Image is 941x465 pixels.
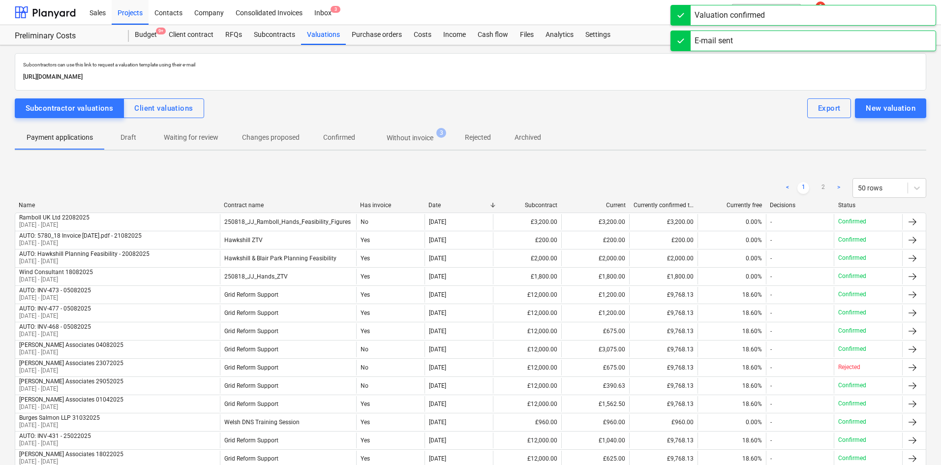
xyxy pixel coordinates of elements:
[429,382,446,389] div: [DATE]
[493,323,561,339] div: £12,000.00
[561,232,630,248] div: £200.00
[561,305,630,321] div: £1,200.00
[742,364,762,371] span: 18.60%
[866,102,915,115] div: New valuation
[19,312,91,320] p: [DATE] - [DATE]
[134,102,193,115] div: Client valuations
[770,364,772,371] div: -
[629,287,698,303] div: £9,768.13
[540,25,579,45] a: Analytics
[770,218,772,225] div: -
[561,360,630,375] div: £675.00
[838,454,866,463] p: Confirmed
[742,310,762,316] span: 18.60%
[356,378,425,394] div: No
[356,305,425,321] div: Yes
[429,328,446,335] div: [DATE]
[19,257,150,266] p: [DATE] - [DATE]
[224,218,351,225] div: 250818_JJ_Ramboll_Hands_Feasibility_Figures
[629,433,698,448] div: £9,768.13
[224,455,278,462] div: Grid Reform Support
[19,385,123,393] p: [DATE] - [DATE]
[429,291,446,298] div: [DATE]
[19,403,123,411] p: [DATE] - [DATE]
[561,378,630,394] div: £390.63
[19,239,142,248] p: [DATE] - [DATE]
[892,418,941,465] iframe: Chat Widget
[514,25,540,45] a: Files
[224,291,278,298] div: Grid Reform Support
[770,237,772,244] div: -
[493,305,561,321] div: £12,000.00
[493,232,561,248] div: £200.00
[838,217,866,226] p: Confirmed
[742,437,762,444] span: 18.60%
[629,214,698,230] div: £3,200.00
[770,255,772,262] div: -
[356,360,425,375] div: No
[19,433,91,439] div: AUTO: INV-431 - 25022025
[746,237,762,244] span: 0.00%
[493,269,561,284] div: £1,800.00
[838,400,866,408] p: Confirmed
[742,401,762,407] span: 18.60%
[629,232,698,248] div: £200.00
[356,341,425,357] div: No
[19,294,91,302] p: [DATE] - [DATE]
[224,346,278,353] div: Grid Reform Support
[356,287,425,303] div: Yes
[224,401,278,407] div: Grid Reform Support
[746,255,762,262] span: 0.00%
[19,378,123,385] div: [PERSON_NAME] Associates 29052025
[224,310,278,316] div: Grid Reform Support
[770,328,772,335] div: -
[429,273,446,280] div: [DATE]
[770,310,772,316] div: -
[838,327,866,335] p: Confirmed
[770,382,772,389] div: -
[123,98,204,118] button: Client valuations
[579,25,616,45] a: Settings
[129,25,163,45] a: Budget9+
[465,132,491,143] p: Rejected
[436,128,446,138] span: 3
[23,62,918,68] p: Subcontractors can use this link to request a valuation template using their e-mail
[746,273,762,280] span: 0.00%
[695,9,765,21] div: Valuation confirmed
[356,433,425,448] div: Yes
[770,273,772,280] div: -
[497,202,557,209] div: Subcontract
[838,202,899,209] div: Status
[19,250,150,257] div: AUTO: Hawkshill Planning Feasibility - 20082025
[15,98,124,118] button: Subcontractor valuations
[428,202,489,209] div: Date
[742,346,762,353] span: 18.60%
[629,341,698,357] div: £9,768.13
[248,25,301,45] div: Subcontracts
[742,382,762,389] span: 18.60%
[429,364,446,371] div: [DATE]
[19,360,123,367] div: [PERSON_NAME] Associates 23072025
[164,132,218,143] p: Waiting for review
[429,255,446,262] div: [DATE]
[129,25,163,45] div: Budget
[561,250,630,266] div: £2,000.00
[770,437,772,444] div: -
[19,221,90,229] p: [DATE] - [DATE]
[493,250,561,266] div: £2,000.00
[408,25,437,45] a: Costs
[163,25,219,45] div: Client contract
[346,25,408,45] div: Purchase orders
[629,396,698,412] div: £9,768.13
[19,367,123,375] p: [DATE] - [DATE]
[493,214,561,230] div: £3,200.00
[429,346,446,353] div: [DATE]
[117,132,140,143] p: Draft
[224,273,288,280] div: 250818_JJ_Hands_ZTV
[561,396,630,412] div: £1,562.50
[855,98,926,118] button: New valuation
